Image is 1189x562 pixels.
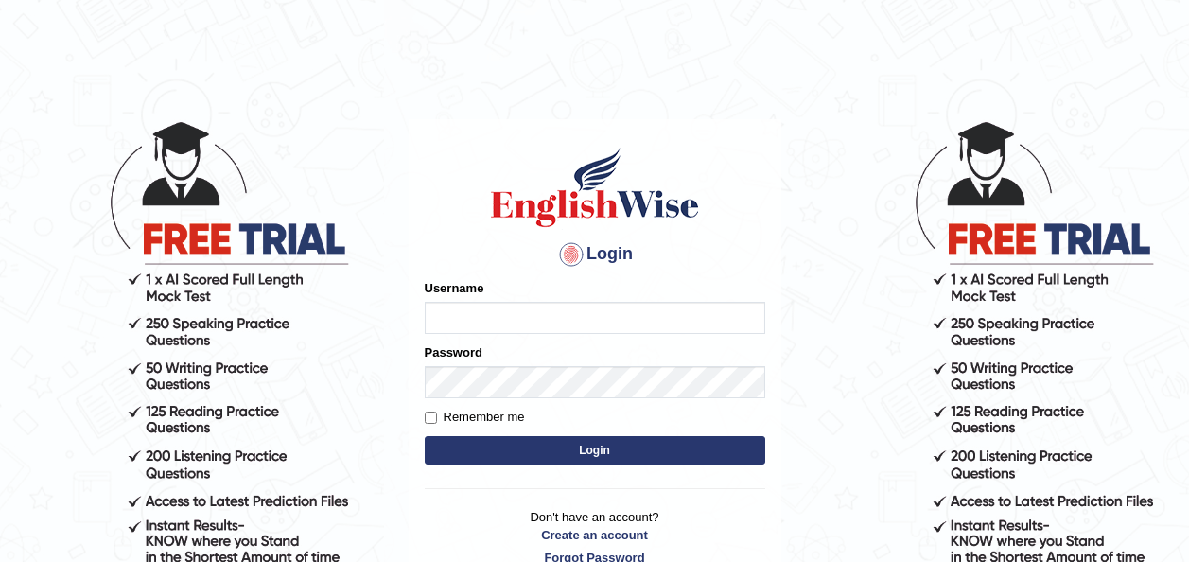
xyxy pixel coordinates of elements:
label: Username [425,279,484,297]
h4: Login [425,239,765,270]
button: Login [425,436,765,465]
label: Remember me [425,408,525,427]
img: Logo of English Wise sign in for intelligent practice with AI [487,145,703,230]
input: Remember me [425,412,437,424]
a: Create an account [425,526,765,544]
label: Password [425,343,482,361]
